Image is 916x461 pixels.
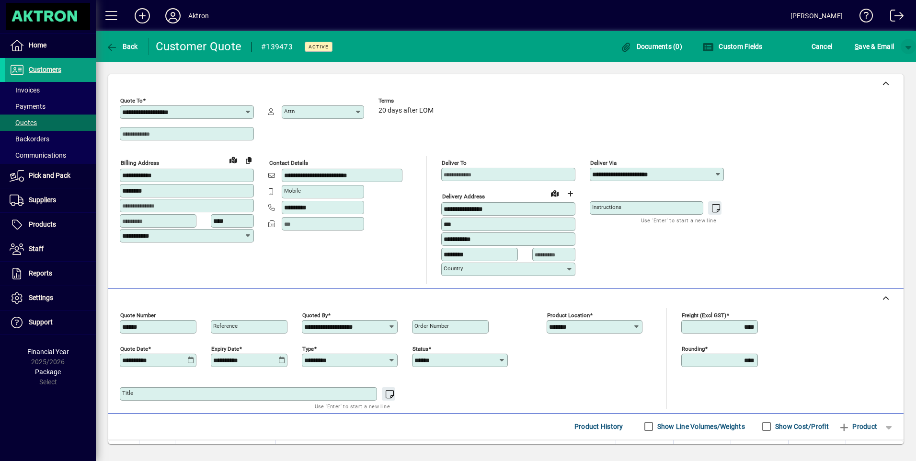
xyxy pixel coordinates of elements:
[120,97,143,104] mat-label: Quote To
[29,269,52,277] span: Reports
[29,196,56,204] span: Suppliers
[442,160,467,166] mat-label: Deliver To
[5,164,96,188] a: Pick and Pack
[852,2,873,33] a: Knowledge Base
[29,41,46,49] span: Home
[10,135,49,143] span: Backorders
[5,131,96,147] a: Backorders
[590,160,617,166] mat-label: Deliver via
[103,38,140,55] button: Back
[29,172,70,179] span: Pick and Pack
[241,152,256,168] button: Copy to Delivery address
[226,152,241,167] a: View on map
[682,345,705,352] mat-label: Rounding
[412,345,428,352] mat-label: Status
[682,311,726,318] mat-label: Freight (excl GST)
[790,8,843,23] div: [PERSON_NAME]
[158,7,188,24] button: Profile
[773,422,829,431] label: Show Cost/Profit
[284,108,295,115] mat-label: Attn
[702,43,763,50] span: Custom Fields
[211,345,239,352] mat-label: Expiry date
[5,237,96,261] a: Staff
[850,38,899,55] button: Save & Email
[5,34,96,58] a: Home
[444,265,463,272] mat-label: Country
[188,8,209,23] div: Aktron
[809,38,835,55] button: Cancel
[302,311,328,318] mat-label: Quoted by
[10,103,46,110] span: Payments
[5,147,96,163] a: Communications
[29,318,53,326] span: Support
[35,368,61,376] span: Package
[592,204,621,210] mat-label: Instructions
[156,39,242,54] div: Customer Quote
[562,186,578,201] button: Choose address
[5,262,96,286] a: Reports
[812,39,833,54] span: Cancel
[5,286,96,310] a: Settings
[834,418,882,435] button: Product
[5,213,96,237] a: Products
[547,311,590,318] mat-label: Product location
[547,185,562,201] a: View on map
[213,323,238,329] mat-label: Reference
[414,323,449,329] mat-label: Order number
[261,39,293,55] div: #139473
[855,43,859,50] span: S
[700,38,765,55] button: Custom Fields
[29,294,53,301] span: Settings
[302,345,314,352] mat-label: Type
[5,311,96,334] a: Support
[10,119,37,127] span: Quotes
[378,98,436,104] span: Terms
[641,215,716,226] mat-hint: Use 'Enter' to start a new line
[122,390,133,396] mat-label: Title
[378,107,434,115] span: 20 days after EOM
[5,115,96,131] a: Quotes
[96,38,149,55] app-page-header-button: Back
[618,38,685,55] button: Documents (0)
[120,311,156,318] mat-label: Quote number
[29,220,56,228] span: Products
[106,43,138,50] span: Back
[10,86,40,94] span: Invoices
[5,98,96,115] a: Payments
[655,422,745,431] label: Show Line Volumes/Weights
[29,66,61,73] span: Customers
[571,418,627,435] button: Product History
[120,345,148,352] mat-label: Quote date
[127,7,158,24] button: Add
[883,2,904,33] a: Logout
[838,419,877,434] span: Product
[5,188,96,212] a: Suppliers
[574,419,623,434] span: Product History
[620,43,682,50] span: Documents (0)
[27,348,69,356] span: Financial Year
[855,39,894,54] span: ave & Email
[10,151,66,159] span: Communications
[309,44,329,50] span: Active
[5,82,96,98] a: Invoices
[315,401,390,412] mat-hint: Use 'Enter' to start a new line
[284,187,301,194] mat-label: Mobile
[29,245,44,253] span: Staff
